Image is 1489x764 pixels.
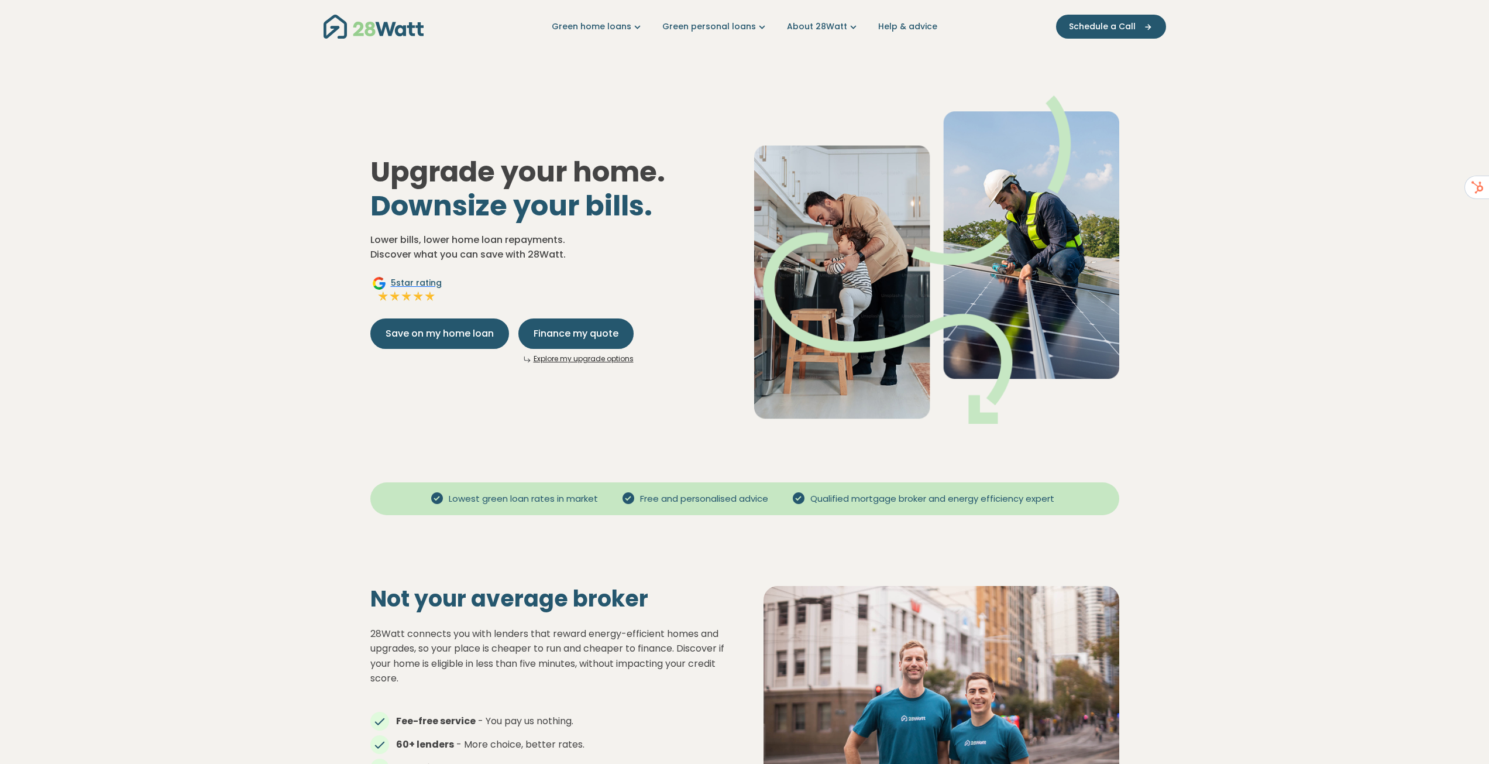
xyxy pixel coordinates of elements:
[552,20,644,33] a: Green home loans
[412,290,424,302] img: Full star
[377,290,389,302] img: Full star
[754,95,1119,424] img: Dad helping toddler
[444,492,603,506] span: Lowest green loan rates in market
[456,738,584,751] span: - More choice, better rates.
[391,277,442,289] span: 5 star rating
[370,626,726,686] p: 28Watt connects you with lenders that reward energy-efficient homes and upgrades, so your place i...
[324,12,1166,42] nav: Main navigation
[370,318,509,349] button: Save on my home loan
[518,318,634,349] button: Finance my quote
[534,327,618,341] span: Finance my quote
[787,20,859,33] a: About 28Watt
[396,714,476,728] strong: Fee-free service
[401,290,412,302] img: Full star
[389,290,401,302] img: Full star
[396,738,454,751] strong: 60+ lenders
[534,354,634,364] a: Explore my upgrade options
[424,290,436,302] img: Full star
[372,276,386,290] img: Google
[1056,15,1166,39] button: Schedule a Call
[370,186,652,225] span: Downsize your bills.
[386,327,494,341] span: Save on my home loan
[370,155,735,222] h1: Upgrade your home.
[324,15,424,39] img: 28Watt
[370,585,726,612] h2: Not your average broker
[370,232,735,262] p: Lower bills, lower home loan repayments. Discover what you can save with 28Watt.
[635,492,773,506] span: Free and personalised advice
[1069,20,1136,33] span: Schedule a Call
[478,714,573,728] span: - You pay us nothing.
[806,492,1059,506] span: Qualified mortgage broker and energy efficiency expert
[370,276,443,304] a: Google5star ratingFull starFull starFull starFull starFull star
[878,20,937,33] a: Help & advice
[662,20,768,33] a: Green personal loans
